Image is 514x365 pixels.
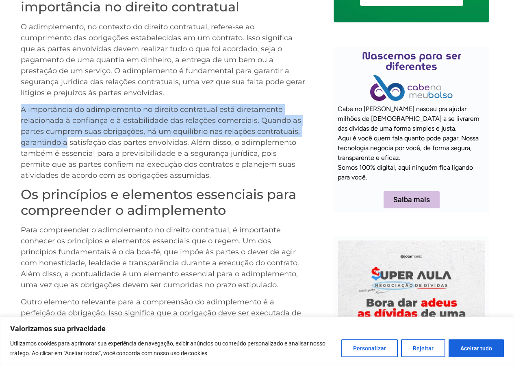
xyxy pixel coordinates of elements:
[21,22,305,98] p: O adimplemento, no contexto do direito contratual, refere-se ao cumprimento das obrigações estabe...
[384,191,440,208] a: Saiba mais
[21,104,305,181] p: A importância do adimplemento no direito contratual está diretamente relacionada à confiança e à ...
[449,339,504,357] button: Aceitar tudo
[21,225,305,291] p: Para compreender o adimplemento no direito contratual, é importante conhecer os princípios e elem...
[370,75,453,101] img: Cabe no Meu Bolso
[393,196,430,203] span: Saiba mais
[10,339,335,358] p: Utilizamos cookies para aprimorar sua experiência de navegação, exibir anúncios ou conteúdo perso...
[338,50,486,72] h2: Nascemos para ser diferentes
[341,339,398,357] button: Personalizar
[401,339,445,357] button: Rejeitar
[10,324,504,334] p: Valorizamos sua privacidade
[338,104,486,182] p: Cabe no [PERSON_NAME] nasceu pra ajudar milhões de [DEMOGRAPHIC_DATA] a se livrarem das dívidas d...
[21,187,305,218] h2: Os princípios e elementos essenciais para compreender o adimplemento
